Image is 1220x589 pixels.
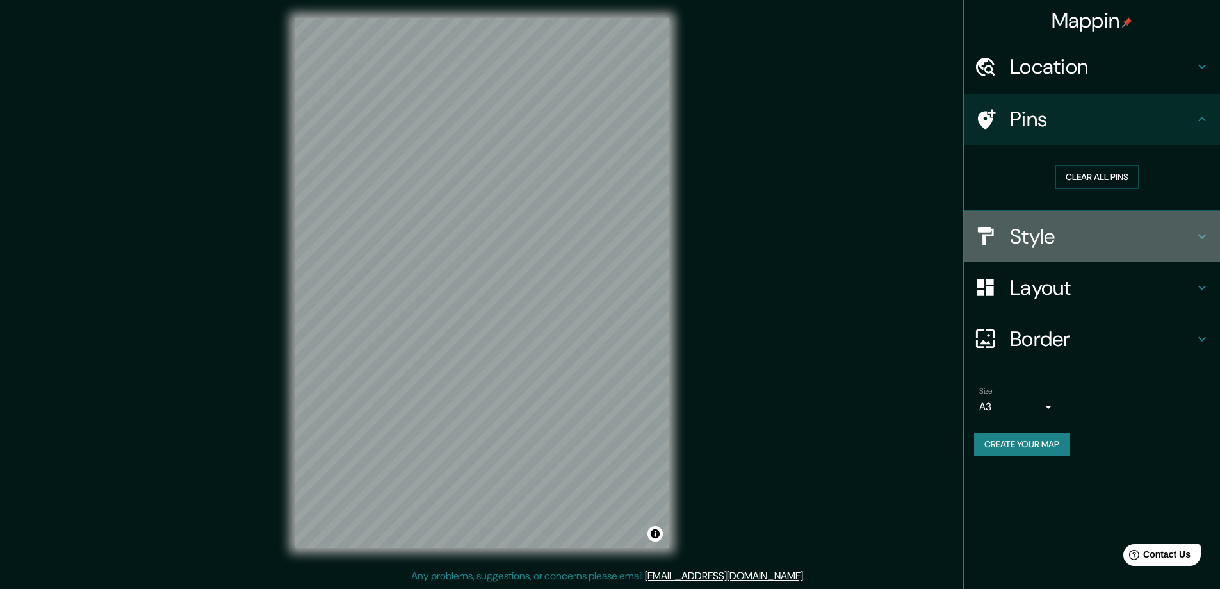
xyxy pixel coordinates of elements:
[647,526,663,542] button: Toggle attribution
[1010,275,1194,301] h4: Layout
[974,433,1070,456] button: Create your map
[1010,54,1194,79] h4: Location
[1122,17,1132,28] img: pin-icon.png
[1055,165,1139,189] button: Clear all pins
[807,568,809,584] div: .
[645,569,803,583] a: [EMAIL_ADDRESS][DOMAIN_NAME]
[1010,224,1194,249] h4: Style
[979,397,1056,417] div: A3
[411,568,805,584] p: Any problems, suggestions, or concerns please email .
[964,211,1220,262] div: Style
[964,94,1220,145] div: Pins
[295,18,669,548] canvas: Map
[1106,539,1206,575] iframe: Help widget launcher
[964,313,1220,365] div: Border
[979,385,993,396] label: Size
[1010,106,1194,132] h4: Pins
[1010,326,1194,352] h4: Border
[964,262,1220,313] div: Layout
[805,568,807,584] div: .
[964,41,1220,92] div: Location
[1052,8,1133,33] h4: Mappin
